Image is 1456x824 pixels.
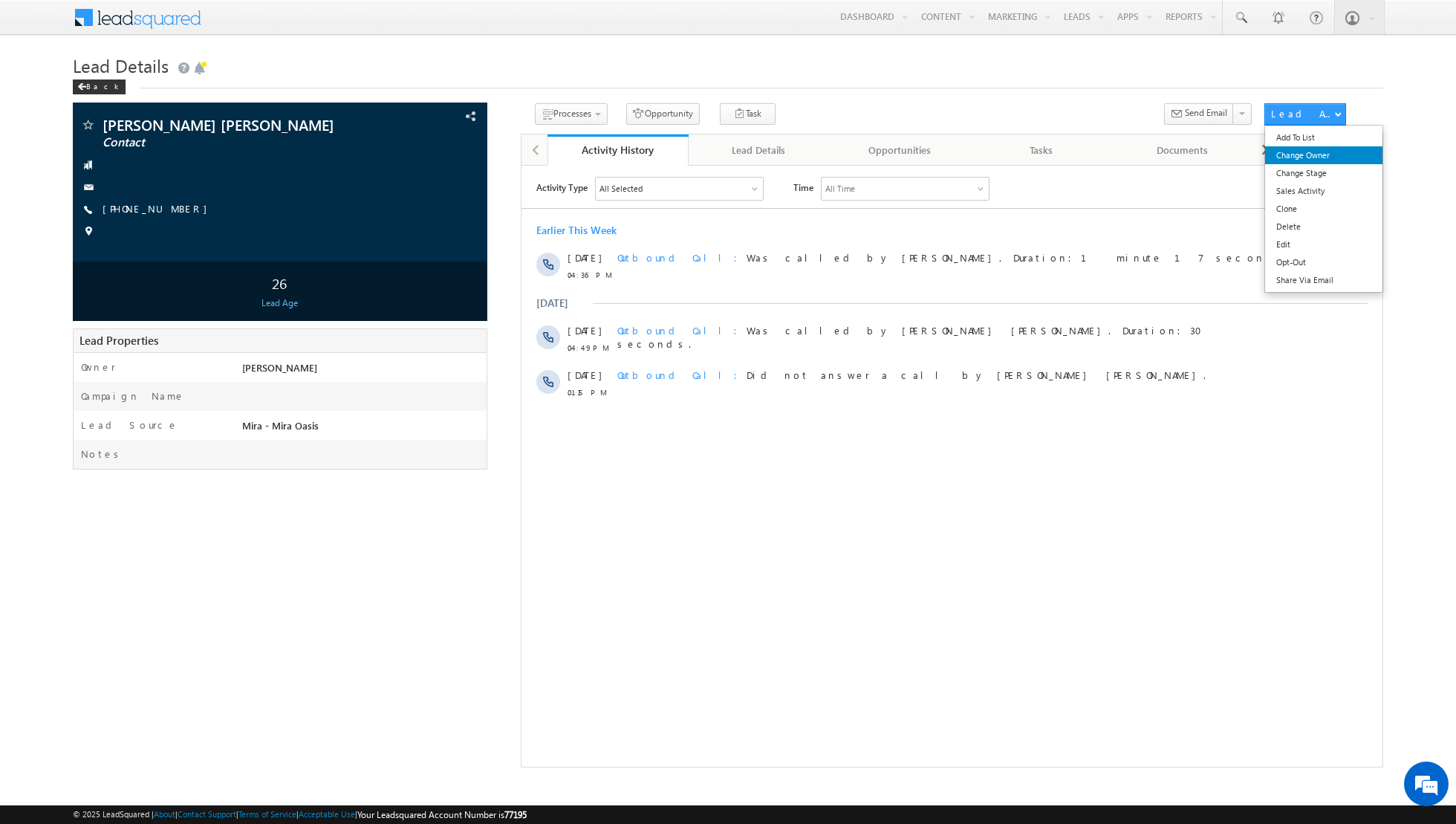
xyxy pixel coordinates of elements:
span: Outbound Call [96,203,225,215]
span: [DATE] [46,85,79,99]
div: Lead Age [77,296,483,310]
span: [DATE] [46,158,79,172]
span: [PERSON_NAME] [PERSON_NAME] [103,117,363,132]
div: Documents [1125,141,1241,159]
span: Lead Properties [79,333,158,348]
a: Add To List [1265,129,1383,146]
div: Tasks [983,141,1099,159]
a: Opt-Out [1265,253,1383,271]
a: Activity History [547,134,689,166]
a: Lead Details [689,134,830,166]
span: Processes [553,108,591,119]
div: Earlier This Week [15,58,95,71]
a: About [154,809,175,819]
span: Activity Type [15,11,66,33]
a: Sales Activity [1265,182,1383,200]
a: Contact Support [178,809,236,819]
span: © 2025 LeadSquared | | | | | [73,808,527,822]
div: Mira - Mira Oasis [238,418,487,439]
div: [DATE] [15,131,63,144]
button: Processes [535,103,608,125]
a: Tasks [971,134,1112,166]
span: Send Email [1185,106,1227,120]
a: Edit [1265,236,1383,253]
button: Opportunity [626,103,700,125]
span: Contact [103,135,363,150]
a: Delete [1265,218,1383,236]
span: 04:49 PM [46,175,91,189]
span: Did not answer a call by [PERSON_NAME] [PERSON_NAME]. [96,203,684,215]
label: Campaign Name [81,389,185,403]
a: Opportunities [830,134,971,166]
a: Documents [1113,134,1254,166]
button: Send Email [1164,103,1234,125]
span: Time [272,11,292,33]
a: Clone [1265,200,1383,218]
div: Lead Actions [1271,107,1334,120]
a: Change Owner [1265,146,1383,164]
span: Was called by [PERSON_NAME]. Duration:1 minute 17 seconds. [96,85,768,98]
div: Back [73,80,126,94]
div: 26 [77,269,483,296]
span: Outbound Call [96,158,225,171]
span: 01:15 PM [46,220,91,233]
a: Share Via Email [1265,271,1383,289]
label: Lead Source [81,418,178,432]
div: Opportunities [842,141,958,159]
span: Lead Details [73,53,169,77]
button: Task [720,103,776,125]
div: All Selected [78,16,121,30]
div: Lead Details [701,141,816,159]
span: Outbound Call [96,85,225,98]
div: All Selected [74,12,241,34]
span: [PERSON_NAME] [242,361,317,374]
label: Notes [81,447,124,461]
label: Owner [81,360,116,374]
div: All Time [304,16,334,30]
span: Your Leadsquared Account Number is [357,809,527,820]
a: Change Stage [1265,164,1383,182]
a: Terms of Service [238,809,296,819]
a: Back [73,79,133,91]
div: Activity History [559,143,677,157]
span: [DATE] [46,203,79,216]
span: 04:36 PM [46,103,91,116]
span: [PHONE_NUMBER] [103,202,215,217]
span: 77195 [504,809,527,820]
a: Acceptable Use [299,809,355,819]
span: Was called by [PERSON_NAME] [PERSON_NAME]. Duration:30 seconds. [96,158,689,184]
button: Lead Actions [1264,103,1346,126]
